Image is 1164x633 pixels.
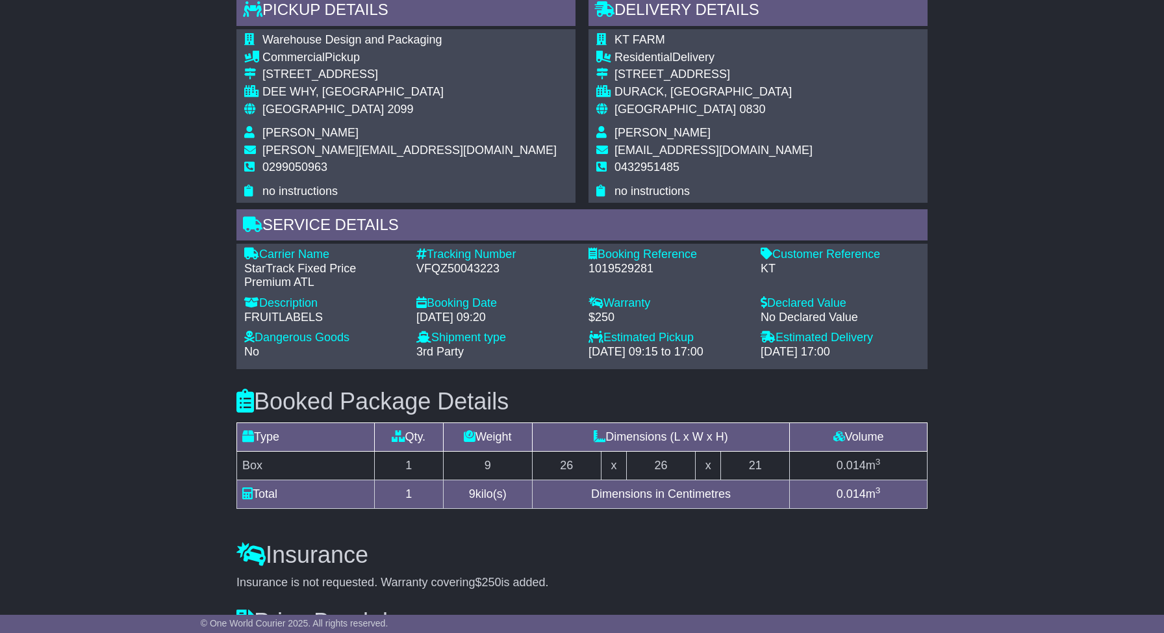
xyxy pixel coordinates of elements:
[761,262,920,276] div: KT
[244,296,403,311] div: Description
[416,262,576,276] div: VFQZ50043223
[695,452,720,480] td: x
[236,389,928,415] h3: Booked Package Details
[627,452,696,480] td: 26
[588,248,748,262] div: Booking Reference
[837,487,866,500] span: 0.014
[237,452,375,480] td: Box
[614,103,736,116] span: [GEOGRAPHIC_DATA]
[237,480,375,509] td: Total
[761,296,920,311] div: Declared Value
[244,331,403,345] div: Dangerous Goods
[790,452,928,480] td: m
[262,103,384,116] span: [GEOGRAPHIC_DATA]
[374,480,443,509] td: 1
[614,51,813,65] div: Delivery
[244,262,403,290] div: StarTrack Fixed Price Premium ATL
[614,85,813,99] div: DURACK, [GEOGRAPHIC_DATA]
[876,457,881,467] sup: 3
[532,480,789,509] td: Dimensions in Centimetres
[475,576,501,589] span: $250
[262,51,325,64] span: Commercial
[244,345,259,358] span: No
[588,262,748,276] div: 1019529281
[244,311,403,325] div: FRUITLABELS
[262,185,338,198] span: no instructions
[201,618,388,628] span: © One World Courier 2025. All rights reserved.
[236,209,928,244] div: Service Details
[262,85,557,99] div: DEE WHY, [GEOGRAPHIC_DATA]
[614,33,665,46] span: KT FARM
[588,345,748,359] div: [DATE] 09:15 to 17:00
[588,331,748,345] div: Estimated Pickup
[374,452,443,480] td: 1
[790,480,928,509] td: m
[262,33,442,46] span: Warehouse Design and Packaging
[262,126,359,139] span: [PERSON_NAME]
[443,480,532,509] td: kilo(s)
[443,452,532,480] td: 9
[614,51,672,64] span: Residential
[790,423,928,452] td: Volume
[236,542,928,568] h3: Insurance
[244,248,403,262] div: Carrier Name
[262,51,557,65] div: Pickup
[614,161,679,174] span: 0432951485
[262,161,327,174] span: 0299050963
[262,144,557,157] span: [PERSON_NAME][EMAIL_ADDRESS][DOMAIN_NAME]
[588,311,748,325] div: $250
[721,452,790,480] td: 21
[416,345,464,358] span: 3rd Party
[416,248,576,262] div: Tracking Number
[443,423,532,452] td: Weight
[761,248,920,262] div: Customer Reference
[532,423,789,452] td: Dimensions (L x W x H)
[532,452,601,480] td: 26
[416,331,576,345] div: Shipment type
[588,296,748,311] div: Warranty
[237,423,375,452] td: Type
[387,103,413,116] span: 2099
[236,576,928,590] div: Insurance is not requested. Warranty covering is added.
[614,126,711,139] span: [PERSON_NAME]
[614,68,813,82] div: [STREET_ADDRESS]
[374,423,443,452] td: Qty.
[837,459,866,472] span: 0.014
[469,487,475,500] span: 9
[761,345,920,359] div: [DATE] 17:00
[876,485,881,495] sup: 3
[614,144,813,157] span: [EMAIL_ADDRESS][DOMAIN_NAME]
[416,311,576,325] div: [DATE] 09:20
[761,311,920,325] div: No Declared Value
[614,185,690,198] span: no instructions
[416,296,576,311] div: Booking Date
[601,452,626,480] td: x
[262,68,557,82] div: [STREET_ADDRESS]
[739,103,765,116] span: 0830
[761,331,920,345] div: Estimated Delivery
